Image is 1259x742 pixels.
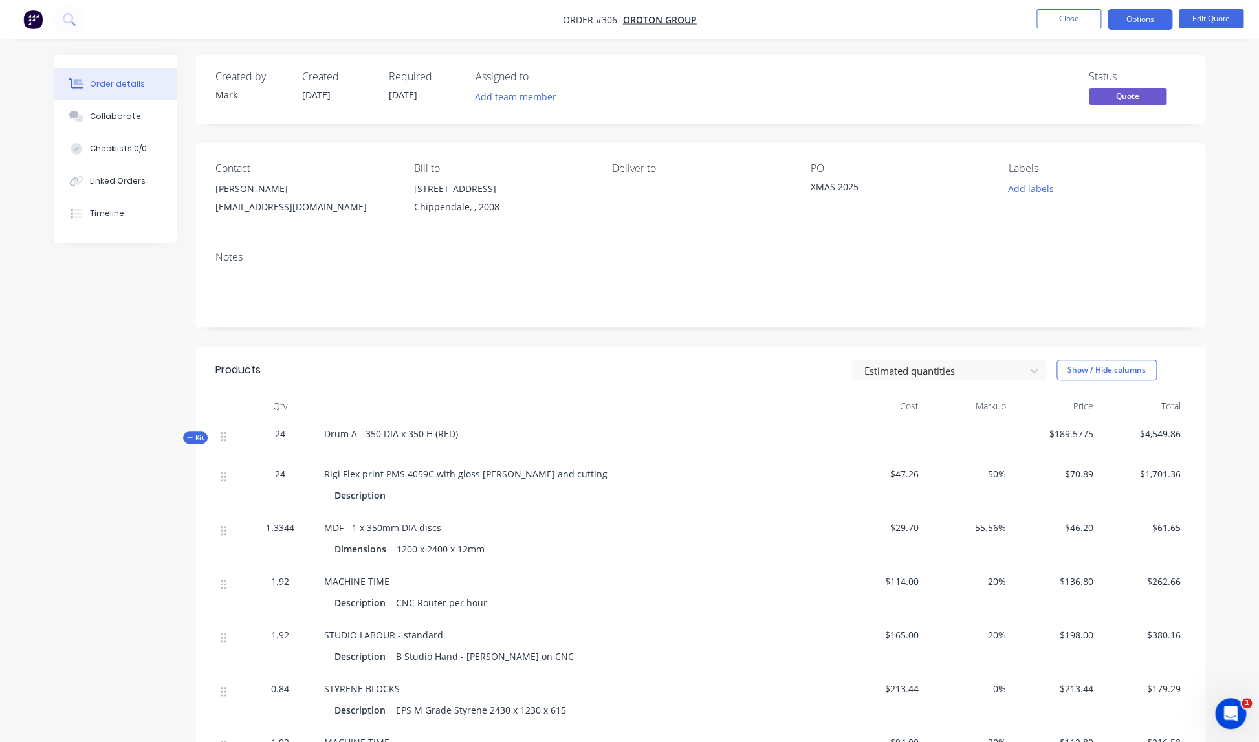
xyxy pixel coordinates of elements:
span: $1,701.36 [1104,467,1181,481]
span: $29.70 [842,521,919,534]
div: Bill to [413,162,591,175]
span: STUDIO LABOUR - standard [324,629,443,641]
span: 0% [929,682,1006,695]
button: Edit Quote [1179,9,1243,28]
span: Order #306 - [563,14,623,26]
span: 1.3344 [266,521,294,534]
a: Oroton Group [623,14,697,26]
div: Required [389,71,460,83]
div: Products [215,362,261,378]
div: Description [334,593,391,612]
div: Linked Orders [90,175,146,187]
span: 50% [929,467,1006,481]
div: Qty [241,393,319,419]
div: 1200 x 2400 x 12mm [391,540,490,558]
span: $70.89 [1016,467,1093,481]
span: $165.00 [842,628,919,642]
iframe: Intercom live chat [1215,698,1246,729]
div: Contact [215,162,393,175]
button: Order details [54,68,177,100]
div: EPS M Grade Styrene 2430 x 1230 x 615 [391,701,571,719]
span: $46.20 [1016,521,1093,534]
button: Timeline [54,197,177,230]
span: Drum A - 350 DIA x 350 H (RED) [324,428,458,440]
div: CNC Router per hour [391,593,492,612]
span: $4,549.86 [1104,427,1181,441]
span: MDF - 1 x 350mm DIA discs [324,521,441,534]
button: Linked Orders [54,165,177,197]
div: [PERSON_NAME] [215,180,393,198]
div: Checklists 0/0 [90,143,147,155]
div: Description [334,701,391,719]
span: Quote [1089,88,1166,104]
button: Kit [183,431,208,444]
div: Mark [215,88,287,102]
div: [PERSON_NAME][EMAIL_ADDRESS][DOMAIN_NAME] [215,180,393,221]
button: Show / Hide columns [1056,360,1157,380]
span: $213.44 [842,682,919,695]
div: Description [334,486,391,505]
span: $262.66 [1104,574,1181,588]
div: Description [334,647,391,666]
button: Checklists 0/0 [54,133,177,165]
button: Collaborate [54,100,177,133]
div: Cost [837,393,924,419]
div: PO [810,162,987,175]
span: 24 [275,467,285,481]
div: Chippendale, , 2008 [413,198,591,216]
div: Total [1099,393,1186,419]
div: Order details [90,78,145,90]
span: [DATE] [302,89,331,101]
div: Notes [215,251,1186,263]
div: [EMAIL_ADDRESS][DOMAIN_NAME] [215,198,393,216]
span: $61.65 [1104,521,1181,534]
div: Dimensions [334,540,391,558]
div: Price [1011,393,1099,419]
div: Created [302,71,373,83]
span: Rigi Flex print PMS 4059C with gloss [PERSON_NAME] and cutting [324,468,608,480]
span: $189.5775 [1016,427,1093,441]
div: B Studio Hand - [PERSON_NAME] on CNC [391,647,579,666]
span: 55.56% [929,521,1006,534]
div: Timeline [90,208,124,219]
div: [STREET_ADDRESS]Chippendale, , 2008 [413,180,591,221]
div: Collaborate [90,111,141,122]
div: Created by [215,71,287,83]
div: [STREET_ADDRESS] [413,180,591,198]
span: 0.84 [271,682,289,695]
div: Markup [924,393,1011,419]
span: STYRENE BLOCKS [324,682,400,695]
button: Add team member [468,88,564,105]
div: XMAS 2025 [810,180,972,198]
div: Status [1089,71,1186,83]
button: Close [1036,9,1101,28]
span: 24 [275,427,285,441]
span: $198.00 [1016,628,1093,642]
div: Deliver to [612,162,789,175]
span: 1.92 [271,628,289,642]
div: Assigned to [476,71,605,83]
div: Labels [1009,162,1186,175]
span: Kit [187,433,204,442]
span: 1.92 [271,574,289,588]
span: 20% [929,574,1006,588]
span: 20% [929,628,1006,642]
img: Factory [23,10,43,29]
span: $47.26 [842,467,919,481]
span: MACHINE TIME [324,575,389,587]
button: Add labels [1001,180,1060,197]
button: Options [1108,9,1172,30]
span: $136.80 [1016,574,1093,588]
span: $114.00 [842,574,919,588]
span: $213.44 [1016,682,1093,695]
span: 1 [1242,698,1252,708]
span: $179.29 [1104,682,1181,695]
button: Add team member [476,88,564,105]
span: $380.16 [1104,628,1181,642]
span: [DATE] [389,89,417,101]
